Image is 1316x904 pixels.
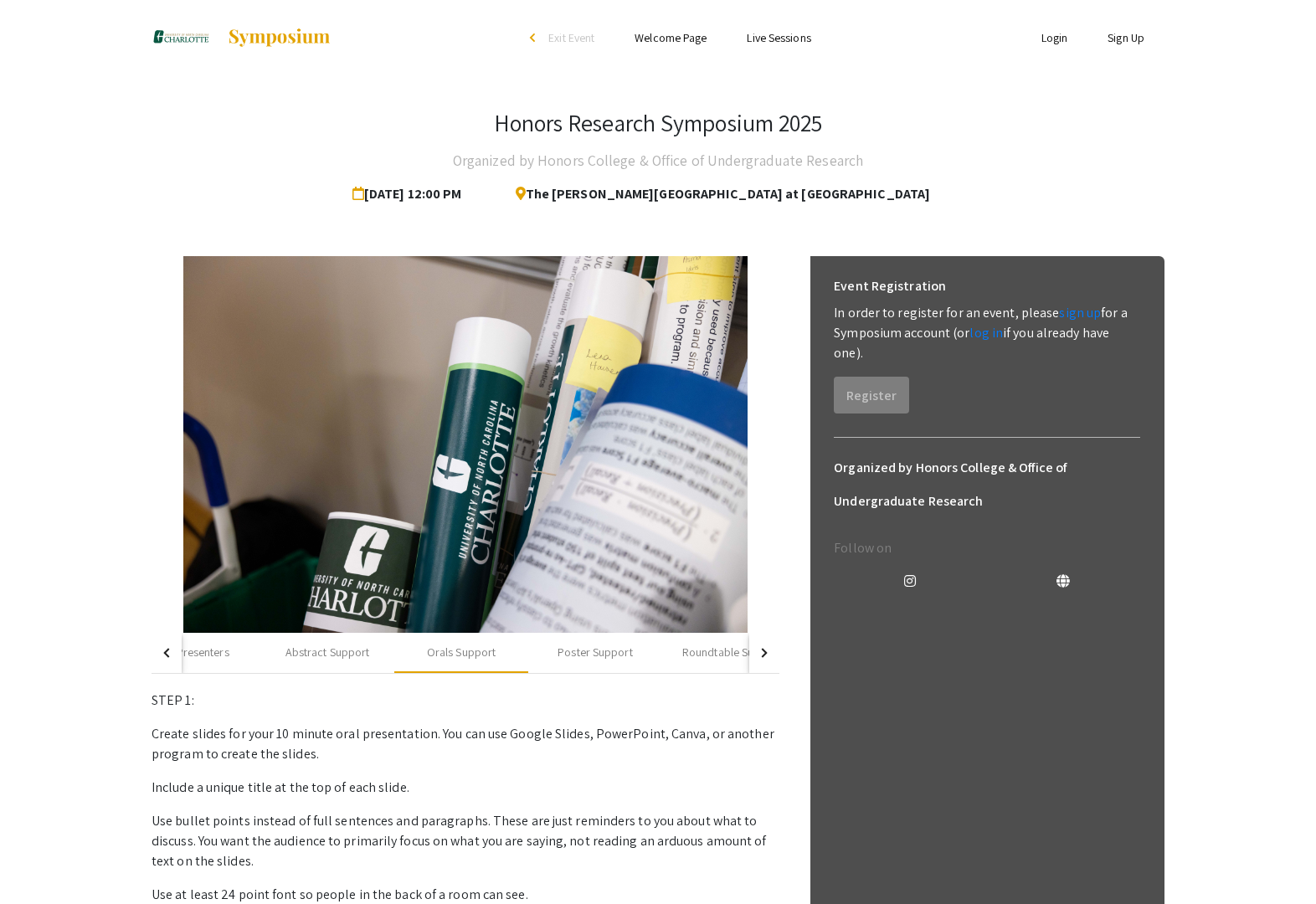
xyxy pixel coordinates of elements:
[834,538,1140,558] p: Follow on
[152,17,210,59] img: Honors Research Symposium 2025
[558,644,632,661] div: Poster Support
[834,303,1140,363] p: In order to register for an event, please for a Symposium account (or if you already have one).
[13,829,71,891] iframe: Chat
[834,270,946,303] h6: Event Registration
[1059,304,1101,321] a: sign up
[453,144,863,177] h4: Organized by Honors College & Office of Undergraduate Research
[969,324,1003,342] a: log in
[548,30,594,45] span: Exit Event
[152,691,779,711] p: STEP 1:
[1108,30,1144,45] a: Sign Up
[227,28,332,48] img: Symposium by ForagerOne
[183,256,748,633] img: 59b9fcbe-6bc5-4e6d-967d-67fe823bd54b.jpg
[157,644,229,661] div: For Presenters
[152,724,779,764] p: Create slides for your 10 minute oral presentation. You can use Google Slides, PowerPoint, Canva,...
[834,377,909,413] button: Register
[494,109,823,137] h3: Honors Research Symposium 2025
[352,177,469,211] span: [DATE] 12:00 PM
[152,811,779,871] p: Use bullet points instead of full sentences and paragraphs. These are just reminders to you about...
[1041,30,1068,45] a: Login
[747,30,810,45] a: Live Sessions
[682,644,782,661] div: Roundtable Support
[152,17,332,59] a: Honors Research Symposium 2025
[834,451,1140,518] h6: Organized by Honors College & Office of Undergraduate Research
[285,644,370,661] div: Abstract Support
[502,177,931,211] span: The [PERSON_NAME][GEOGRAPHIC_DATA] at [GEOGRAPHIC_DATA]
[530,33,540,43] div: arrow_back_ios
[427,644,496,661] div: Orals Support
[152,778,779,798] p: Include a unique title at the top of each slide.
[635,30,707,45] a: Welcome Page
